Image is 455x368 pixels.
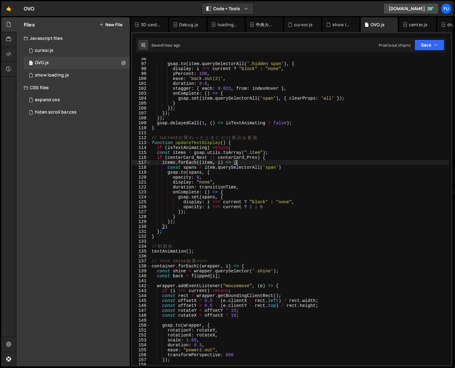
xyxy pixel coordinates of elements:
div: OVO.js [35,60,49,66]
div: 98 [132,66,150,71]
div: 155 [132,348,150,353]
a: Fu [441,3,452,14]
div: 113 [132,140,150,145]
div: 135 [132,249,150,254]
div: 151 [132,328,150,333]
div: 17267/48011.js [24,69,130,81]
div: 105 [132,101,150,106]
div: 1 hour ago [162,43,180,48]
span: 1 [29,61,33,66]
div: 136 [132,254,150,259]
div: 140 [132,274,150,279]
div: 121 [132,180,150,185]
div: 17267/47816.css [24,106,130,118]
div: 146 [132,303,150,308]
div: 107 [132,111,150,116]
div: 中央カードゆらゆら.js [256,22,276,28]
div: 156 [132,353,150,358]
div: 132 [132,234,150,239]
div: show loading.js [332,22,352,28]
div: 17267/47820.css [24,94,130,106]
div: 110 [132,126,150,130]
div: 116 [132,155,150,160]
div: 104 [132,96,150,101]
div: 157 [132,358,150,362]
div: Javascript files [16,32,130,44]
div: 102 [132,86,150,91]
div: 17267/48012.js [24,44,130,57]
div: 128 [132,214,150,219]
div: 139 [132,269,150,274]
div: 117 [132,160,150,165]
div: 119 [132,170,150,175]
div: 126 [132,205,150,209]
div: 122 [132,185,150,190]
div: hiden scroll bar.css [35,110,77,115]
div: 152 [132,333,150,338]
div: 141 [132,279,150,283]
div: 134 [132,244,150,249]
div: 118 [132,165,150,170]
button: Code + Tools [202,3,254,14]
div: 131 [132,229,150,234]
div: 106 [132,106,150,111]
div: 111 [132,130,150,135]
div: OVO [24,5,34,12]
div: 115 [132,150,150,155]
div: 125 [132,200,150,205]
div: show loading.js [35,72,69,78]
div: center.js [409,22,428,28]
div: 142 [132,283,150,288]
div: 96 [132,56,150,61]
div: 138 [132,264,150,269]
div: cursor.js [294,22,313,28]
div: 129 [132,219,150,224]
div: 99 [132,71,150,76]
div: 150 [132,323,150,328]
div: Debug.js [179,22,198,28]
div: CSS files [16,81,130,94]
div: 133 [132,239,150,244]
div: 101 [132,81,150,86]
div: loadingPage.js [217,22,237,28]
div: expand.css [35,97,60,103]
a: [DOMAIN_NAME] [383,3,439,14]
div: 153 [132,338,150,343]
div: OVO.js [371,22,385,28]
div: 123 [132,190,150,195]
div: 114 [132,145,150,150]
div: 143 [132,288,150,293]
div: 149 [132,318,150,323]
div: 100 [132,76,150,81]
div: 158 [132,362,150,367]
button: New File [99,22,122,27]
div: 147 [132,308,150,313]
div: 144 [132,293,150,298]
div: 145 [132,298,150,303]
div: 112 [132,135,150,140]
div: 108 [132,116,150,121]
div: 120 [132,175,150,180]
h2: Files [24,21,35,28]
a: 🤙 [1,1,16,16]
div: 3D card.js [141,22,161,28]
div: 103 [132,91,150,96]
div: 154 [132,343,150,348]
div: 127 [132,209,150,214]
div: Prod is out of sync [379,43,411,48]
div: 97 [132,61,150,66]
div: Saved [151,43,180,48]
div: 109 [132,121,150,126]
button: Save [415,39,444,51]
div: 130 [132,224,150,229]
div: 124 [132,195,150,200]
div: cursor.js [35,48,53,53]
div: 137 [132,259,150,264]
div: 148 [132,313,150,318]
div: 17267/47848.js [24,57,130,69]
